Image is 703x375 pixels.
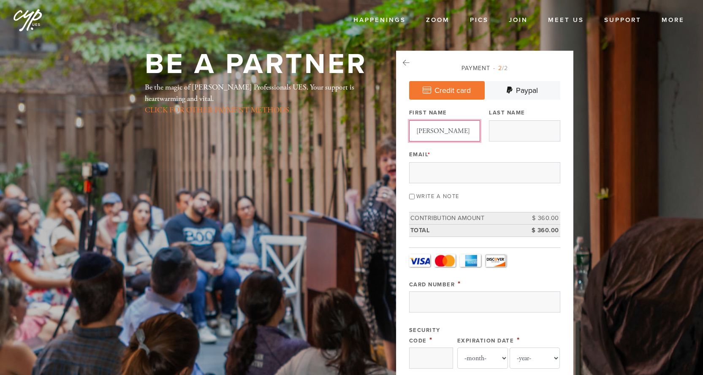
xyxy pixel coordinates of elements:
[542,12,590,28] a: Meet Us
[489,109,525,117] label: Last Name
[502,12,534,28] a: Join
[409,224,522,236] td: Total
[522,224,560,236] td: $ 360.00
[409,254,430,267] a: Visa
[434,254,456,267] a: MasterCard
[416,193,459,200] label: Write a note
[460,254,481,267] a: Amex
[428,151,431,158] span: This field is required.
[347,12,412,28] a: Happenings
[598,12,648,28] a: Support
[655,12,691,28] a: More
[498,65,502,72] span: 2
[493,65,508,72] span: /2
[485,254,506,267] a: Discover
[409,281,455,288] label: Card Number
[464,12,495,28] a: Pics
[145,82,369,116] div: Be the magic of [PERSON_NAME] Professionals UES. Your support is heartwarming and vital.
[457,348,508,369] select: Expiration Date month
[522,212,560,225] td: $ 360.00
[485,81,560,100] a: Paypal
[429,335,433,345] span: This field is required.
[145,105,289,115] a: CLICK FOR OTHER PAYMENT METHODS
[510,348,560,369] select: Expiration Date year
[409,81,485,100] a: Credit card
[458,279,461,288] span: This field is required.
[420,12,456,28] a: Zoom
[409,327,440,344] label: Security Code
[457,337,514,344] label: Expiration Date
[409,109,447,117] label: First Name
[517,335,520,345] span: This field is required.
[409,212,522,225] td: Contribution Amount
[145,51,367,78] h1: Be a Partner
[409,151,431,158] label: Email
[13,4,43,35] img: cyp%20logo%20%28Jan%202025%29.png
[409,64,560,73] div: Payment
